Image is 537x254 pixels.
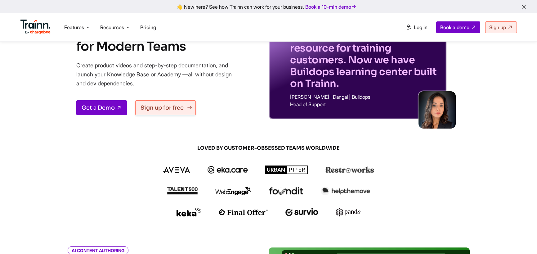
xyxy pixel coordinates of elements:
span: Sign up [489,24,506,30]
p: We didn't have a self-service resource for training customers. Now we have Buildops learning cent... [290,30,439,89]
img: pando logo [336,208,360,216]
img: finaloffer logo [219,209,268,215]
img: restroworks logo [325,166,374,173]
a: Book a 10-min demo [304,2,358,11]
span: Features [64,24,84,31]
a: Get a Demo [76,100,127,115]
img: Trainn Logo [20,20,51,34]
a: Book a demo [436,21,480,33]
a: Sign up for free [135,100,196,115]
img: helpthemove logo [321,187,370,195]
a: Pricing [140,24,156,30]
a: Sign up [485,21,517,33]
iframe: Chat Widget [506,224,537,254]
img: survio logo [285,208,319,216]
span: LOVED BY CUSTOMER-OBSESSED TEAMS WORLDWIDE [120,145,418,152]
div: Widget de chat [506,224,537,254]
img: sabina-buildops.d2e8138.png [418,91,456,129]
img: foundit logo [269,187,303,195]
div: 👋 New here? See how Trainn can work for your business. [4,4,533,10]
img: webengage logo [215,187,251,195]
span: Book a demo [440,24,469,30]
p: [PERSON_NAME] I Dangal | Buildops [290,94,439,99]
span: Log in [414,24,427,30]
img: aveva logo [163,167,190,173]
span: Resources [100,24,124,31]
img: keka logo [177,208,201,216]
img: talent500 logo [167,187,198,195]
img: ekacare logo [208,166,248,174]
p: Create product videos and step-by-step documentation, and launch your Knowledge Base or Academy —... [76,61,241,88]
img: urbanpiper logo [265,166,308,174]
a: Log in [402,22,431,33]
p: Head of Support [290,102,439,107]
